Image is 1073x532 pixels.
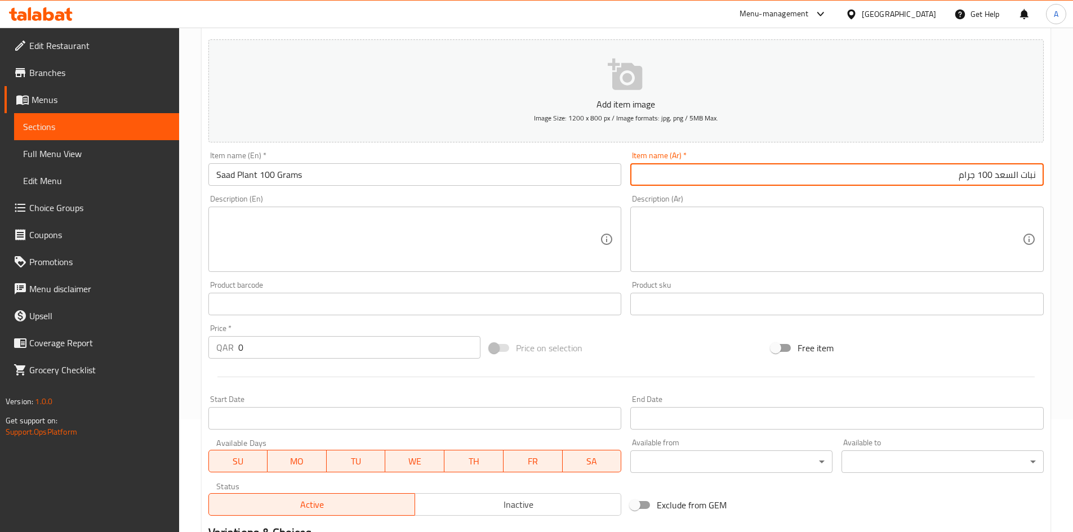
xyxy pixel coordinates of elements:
span: Upsell [29,309,170,323]
span: Menus [32,93,170,106]
span: TH [449,453,499,470]
span: SA [567,453,617,470]
span: Sections [23,120,170,133]
span: WE [390,453,440,470]
span: Branches [29,66,170,79]
span: Inactive [420,497,617,513]
span: MO [272,453,322,470]
span: 1.0.0 [35,394,52,409]
a: Menus [5,86,179,113]
span: Choice Groups [29,201,170,214]
a: Sections [14,113,179,140]
span: Edit Restaurant [29,39,170,52]
a: Edit Menu [14,167,179,194]
div: Menu-management [740,7,809,21]
div: ​ [630,450,832,473]
a: Upsell [5,302,179,329]
a: Full Menu View [14,140,179,167]
button: TU [327,450,386,472]
div: ​ [842,450,1044,473]
span: Exclude from GEM [657,498,727,512]
p: Add item image [226,97,1026,111]
a: Support.OpsPlatform [6,424,77,439]
input: Enter name En [208,163,622,186]
span: TU [331,453,381,470]
button: SA [563,450,622,472]
a: Coverage Report [5,329,179,356]
input: Please enter product barcode [208,293,622,315]
span: Grocery Checklist [29,363,170,377]
a: Coupons [5,221,179,248]
a: Grocery Checklist [5,356,179,383]
span: FR [508,453,558,470]
span: Full Menu View [23,147,170,160]
span: Edit Menu [23,174,170,187]
a: Edit Restaurant [5,32,179,59]
span: Get support on: [6,413,57,428]
input: Enter name Ar [630,163,1044,186]
h2: Create new item [208,13,1044,30]
span: Image Size: 1200 x 800 px / Image formats: jpg, png / 5MB Max. [534,111,718,124]
button: FR [504,450,563,472]
button: MO [268,450,327,472]
span: Price on selection [516,341,582,355]
a: Choice Groups [5,194,179,221]
div: [GEOGRAPHIC_DATA] [862,8,936,20]
span: Free item [798,341,834,355]
span: A [1054,8,1058,20]
span: Version: [6,394,33,409]
span: SU [213,453,264,470]
button: Add item imageImage Size: 1200 x 800 px / Image formats: jpg, png / 5MB Max. [208,39,1044,142]
button: Active [208,493,415,516]
a: Branches [5,59,179,86]
span: Active [213,497,411,513]
button: WE [385,450,444,472]
a: Promotions [5,248,179,275]
button: Inactive [415,493,621,516]
span: Menu disclaimer [29,282,170,296]
span: Coupons [29,228,170,242]
span: Coverage Report [29,336,170,350]
input: Please enter price [238,336,481,359]
span: Promotions [29,255,170,269]
button: SU [208,450,268,472]
button: TH [444,450,504,472]
input: Please enter product sku [630,293,1044,315]
a: Menu disclaimer [5,275,179,302]
p: QAR [216,341,234,354]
